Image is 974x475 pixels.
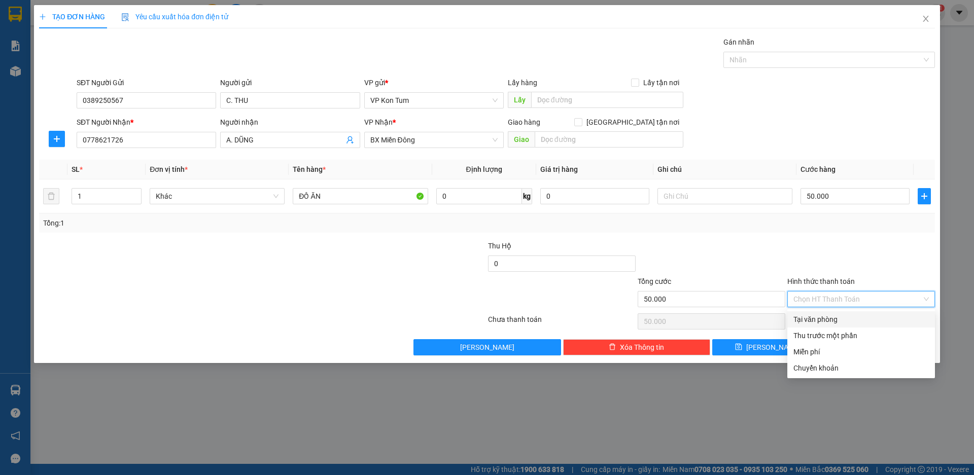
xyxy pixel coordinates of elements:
[43,217,376,229] div: Tổng: 1
[540,165,578,173] span: Giá trị hàng
[156,189,279,204] span: Khác
[912,5,940,33] button: Close
[121,13,129,21] img: icon
[918,188,931,204] button: plus
[77,77,216,88] div: SĐT Người Gửi
[220,77,360,88] div: Người gửi
[508,131,535,148] span: Giao
[43,188,59,204] button: delete
[466,165,502,173] span: Định lượng
[460,342,514,353] span: [PERSON_NAME]
[793,330,929,341] div: Thu trước một phần
[522,188,532,204] span: kg
[657,188,792,204] input: Ghi Chú
[293,165,326,173] span: Tên hàng
[370,93,498,108] span: VP Kon Tum
[712,339,822,355] button: save[PERSON_NAME]
[293,188,428,204] input: VD: Bàn, Ghế
[531,92,683,108] input: Dọc đường
[582,117,683,128] span: [GEOGRAPHIC_DATA] tận nơi
[746,342,801,353] span: [PERSON_NAME]
[364,118,393,126] span: VP Nhận
[918,192,930,200] span: plus
[49,135,64,143] span: plus
[793,362,929,374] div: Chuyển khoản
[488,242,511,250] span: Thu Hộ
[793,346,929,357] div: Miễn phí
[121,13,228,21] span: Yêu cầu xuất hóa đơn điện tử
[787,277,855,285] label: Hình thức thanh toán
[39,13,105,21] span: TẠO ĐƠN HÀNG
[370,132,498,148] span: BX Miền Đông
[535,131,683,148] input: Dọc đường
[150,165,188,173] span: Đơn vị tính
[793,314,929,325] div: Tại văn phòng
[653,160,796,179] th: Ghi chú
[49,131,65,147] button: plus
[487,314,637,332] div: Chưa thanh toán
[620,342,664,353] span: Xóa Thông tin
[508,79,537,87] span: Lấy hàng
[220,117,360,128] div: Người nhận
[413,339,561,355] button: [PERSON_NAME]
[801,165,836,173] span: Cước hàng
[508,118,540,126] span: Giao hàng
[72,165,80,173] span: SL
[563,339,711,355] button: deleteXóa Thông tin
[77,117,216,128] div: SĐT Người Nhận
[723,38,754,46] label: Gán nhãn
[609,343,616,351] span: delete
[364,77,504,88] div: VP gửi
[922,15,930,23] span: close
[508,92,531,108] span: Lấy
[540,188,649,204] input: 0
[638,277,671,285] span: Tổng cước
[39,13,46,20] span: plus
[639,77,683,88] span: Lấy tận nơi
[346,136,354,144] span: user-add
[735,343,742,351] span: save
